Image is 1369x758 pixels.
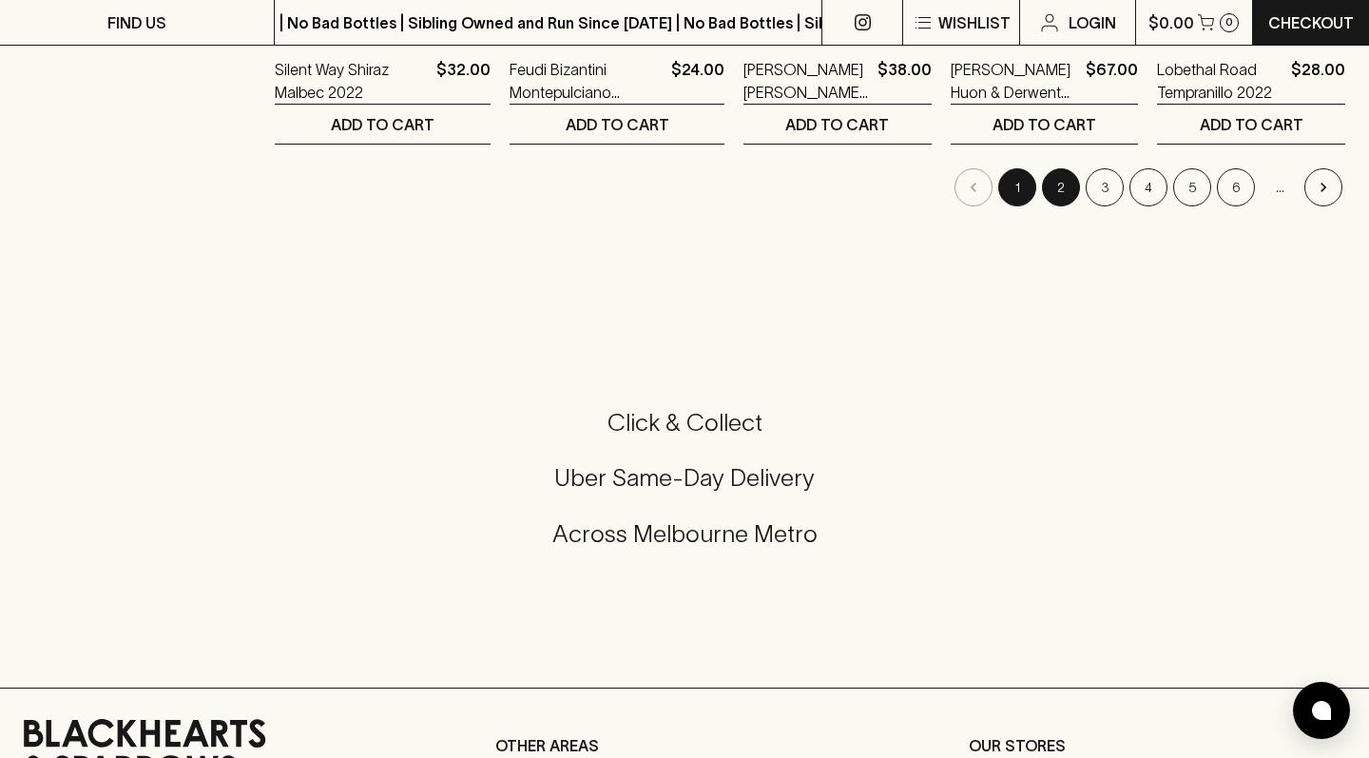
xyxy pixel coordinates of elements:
[951,58,1079,104] a: [PERSON_NAME] Huon & Derwent Pinot Noir 2023
[566,113,669,136] p: ADD TO CART
[1086,58,1138,104] p: $67.00
[785,113,889,136] p: ADD TO CART
[877,58,932,104] p: $38.00
[275,168,1345,206] nav: pagination navigation
[1200,113,1303,136] p: ADD TO CART
[1291,58,1345,104] p: $28.00
[495,734,873,757] p: OTHER AREAS
[510,58,664,104] a: Feudi Bizantini Montepulciano d’Abruzzo [GEOGRAPHIC_DATA][PERSON_NAME] 2022
[331,113,434,136] p: ADD TO CART
[951,105,1139,144] button: ADD TO CART
[1148,11,1194,34] p: $0.00
[1304,168,1342,206] button: Go to next page
[1069,11,1116,34] p: Login
[23,407,1346,438] h5: Click & Collect
[275,58,429,104] a: Silent Way Shiraz Malbec 2022
[1129,168,1167,206] button: Go to page 4
[1217,168,1255,206] button: Go to page 6
[1086,168,1124,206] button: Go to page 3
[1225,17,1233,28] p: 0
[743,105,932,144] button: ADD TO CART
[23,462,1346,494] h5: Uber Same-Day Delivery
[23,518,1346,550] h5: Across Melbourne Metro
[275,105,491,144] button: ADD TO CART
[969,734,1346,757] p: OUR STORES
[938,11,1011,34] p: Wishlist
[998,168,1036,206] button: page 1
[1312,701,1331,720] img: bubble-icon
[993,113,1096,136] p: ADD TO CART
[1157,58,1283,104] a: Lobethal Road Tempranillo 2022
[743,58,870,104] a: [PERSON_NAME] [PERSON_NAME] 2021
[671,58,724,104] p: $24.00
[510,105,724,144] button: ADD TO CART
[23,331,1346,650] div: Call to action block
[107,11,166,34] p: FIND US
[1261,168,1299,206] div: …
[436,58,491,104] p: $32.00
[1268,11,1354,34] p: Checkout
[1157,105,1345,144] button: ADD TO CART
[1173,168,1211,206] button: Go to page 5
[1042,168,1080,206] button: Go to page 2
